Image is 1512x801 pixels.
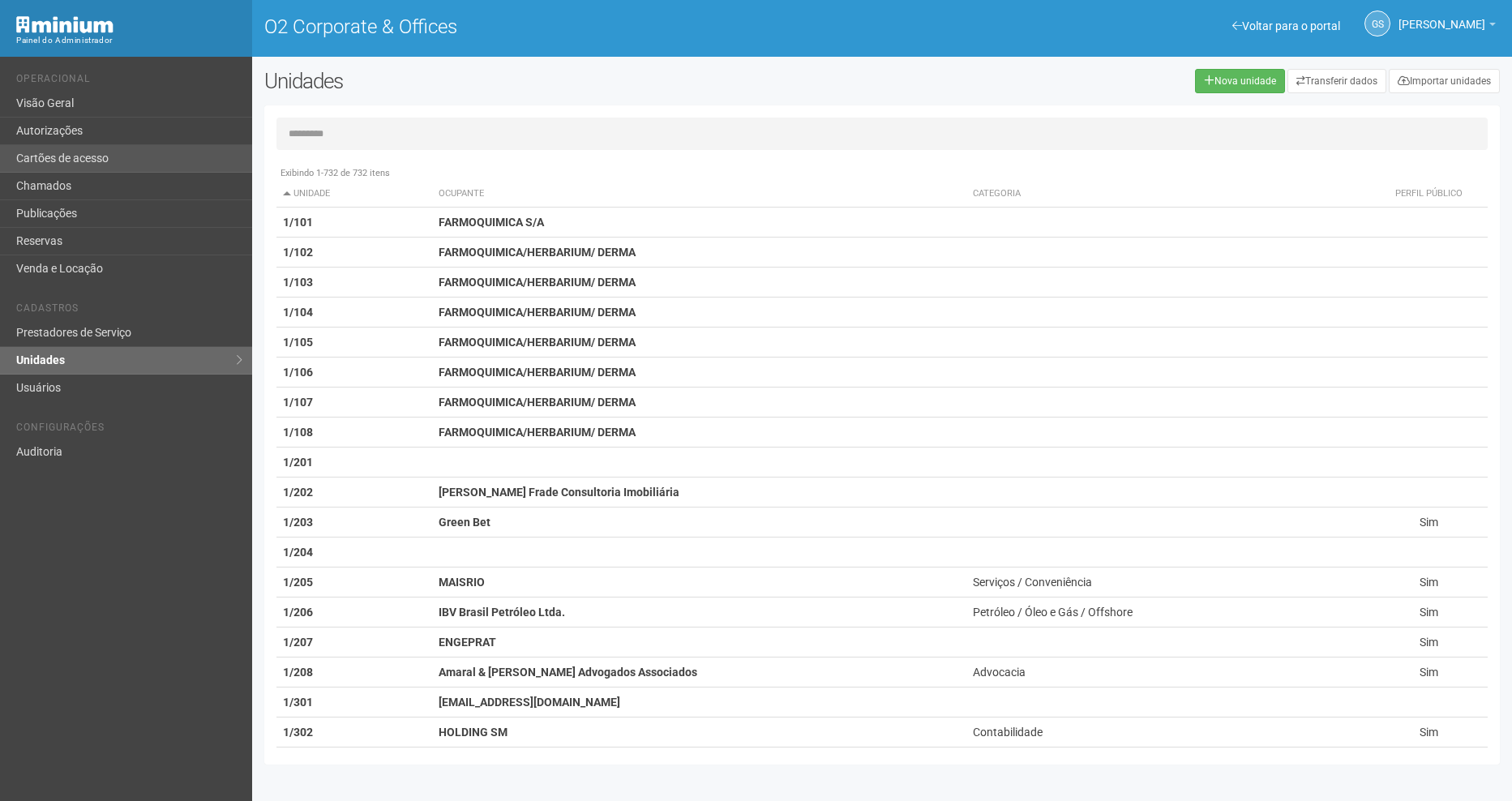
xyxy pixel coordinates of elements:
strong: 1/107 [283,396,313,409]
strong: [PERSON_NAME] Frade Consultoria Imobiliária [439,486,679,499]
strong: 1/105 [283,336,313,349]
a: [PERSON_NAME] [1398,20,1496,33]
strong: 1/202 [283,486,313,499]
td: Administração / Imobiliária [966,747,1370,777]
span: Sim [1420,726,1438,739]
strong: FARMOQUIMICA/HERBARIUM/ DERMA [439,246,636,259]
strong: Amaral & [PERSON_NAME] Advogados Associados [439,666,697,679]
strong: 1/106 [283,366,313,379]
h1: O2 Corporate & Offices [264,16,870,37]
strong: 1/208 [283,666,313,679]
strong: 1/103 [283,276,313,289]
th: Unidade: activate to sort column descending [276,181,432,208]
strong: 1/301 [283,696,313,709]
img: Minium [16,16,114,33]
strong: FARMOQUIMICA/HERBARIUM/ DERMA [439,396,636,409]
strong: 1/204 [283,546,313,559]
strong: 1/302 [283,726,313,739]
span: Sim [1420,636,1438,649]
span: Sim [1420,516,1438,529]
span: Sim [1420,606,1438,619]
strong: ENGEPRAT [439,636,496,649]
strong: 1/102 [283,246,313,259]
strong: 1/101 [283,216,313,229]
li: Configurações [16,422,240,439]
th: Ocupante: activate to sort column ascending [432,181,966,208]
th: Categoria: activate to sort column ascending [966,181,1370,208]
strong: MAISRIO [439,576,485,589]
a: GS [1364,11,1390,36]
a: Voltar para o portal [1232,19,1340,32]
td: Petróleo / Óleo e Gás / Offshore [966,598,1370,628]
td: Advocacia [966,658,1370,687]
a: Importar unidades [1389,69,1500,93]
strong: 1/108 [283,426,313,439]
a: Transferir dados [1287,69,1386,93]
strong: [EMAIL_ADDRESS][DOMAIN_NAME] [439,696,620,709]
strong: 1/207 [283,636,313,649]
strong: 1/201 [283,456,313,469]
div: Painel do Administrador [16,33,240,48]
span: Sim [1420,666,1438,679]
strong: FARMOQUIMICA/HERBARIUM/ DERMA [439,366,636,379]
strong: FARMOQUIMICA/HERBARIUM/ DERMA [439,306,636,319]
strong: 1/205 [283,576,313,589]
th: Perfil público: activate to sort column ascending [1371,181,1488,208]
strong: FARMOQUIMICA S/A [439,216,544,229]
strong: 1/104 [283,306,313,319]
span: Gabriela Souza [1398,2,1485,31]
strong: FARMOQUIMICA/HERBARIUM/ DERMA [439,426,636,439]
li: Operacional [16,73,240,90]
strong: FARMOQUIMICA/HERBARIUM/ DERMA [439,336,636,349]
td: Serviços / Conveniência [966,568,1370,598]
strong: IBV Brasil Petróleo Ltda. [439,606,565,619]
td: Contabilidade [966,717,1370,747]
strong: 1/206 [283,606,313,619]
h2: Unidades [264,69,765,93]
strong: 1/203 [283,516,313,529]
div: Exibindo 1-732 de 732 itens [276,166,1488,181]
span: Sim [1420,576,1438,589]
strong: Green Bet [439,516,490,529]
li: Cadastros [16,302,240,319]
strong: HOLDING SM [439,726,508,739]
strong: FARMOQUIMICA/HERBARIUM/ DERMA [439,276,636,289]
a: Nova unidade [1195,69,1285,93]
